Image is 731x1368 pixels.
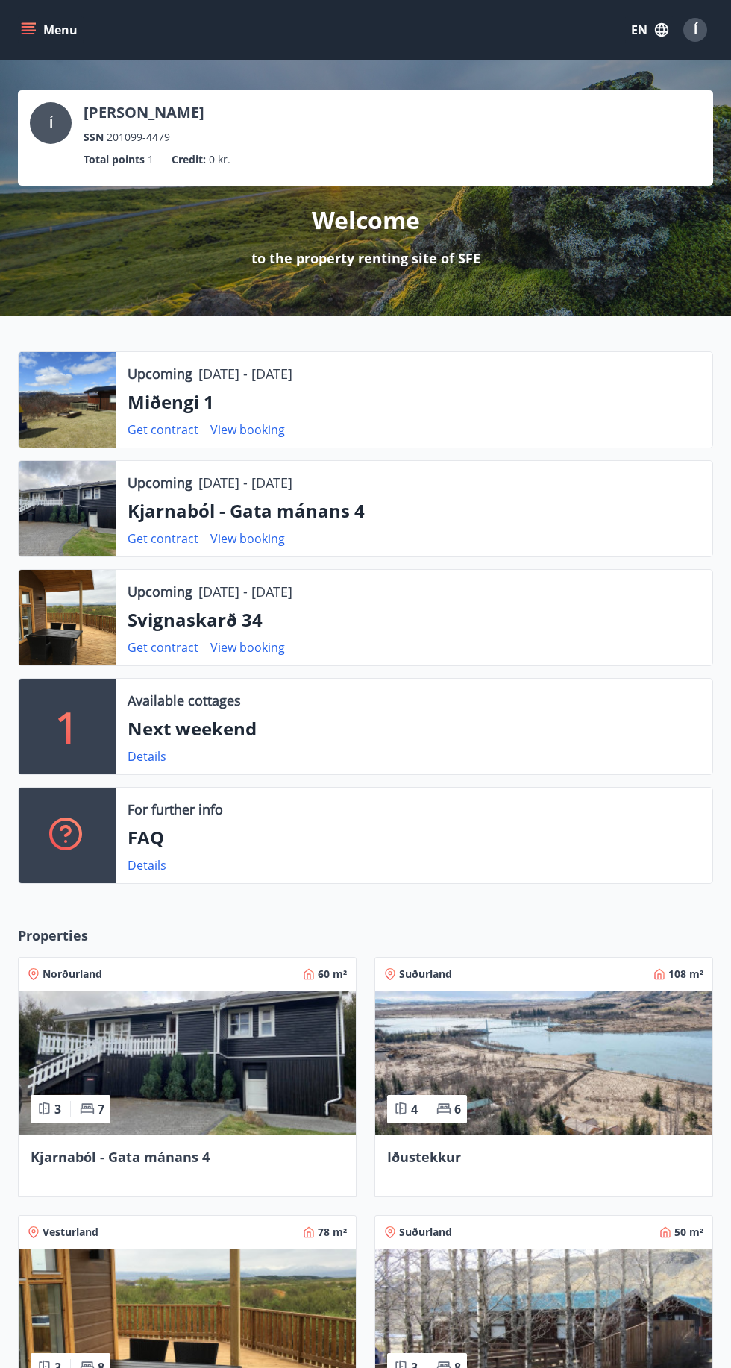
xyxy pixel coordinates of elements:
p: to the property renting site of SFE [251,248,480,268]
span: 4 [411,1101,418,1117]
span: Suðurland [399,1225,452,1240]
p: Upcoming [128,364,192,383]
a: Get contract [128,421,198,438]
img: Paella dish [375,991,712,1135]
p: 1 [55,698,79,755]
span: 6 [454,1101,461,1117]
p: SSN [84,129,104,145]
a: Get contract [128,530,198,547]
p: Upcoming [128,473,192,492]
span: 50 m² [674,1225,703,1240]
span: Vesturland [43,1225,98,1240]
a: View booking [210,639,285,656]
a: Get contract [128,639,198,656]
span: Kjarnaból - Gata mánans 4 [31,1148,210,1166]
span: Iðustekkur [387,1148,461,1166]
span: 108 m² [668,967,703,982]
span: Properties [18,926,88,945]
span: Í [49,115,53,131]
span: 201099-4479 [107,129,170,145]
p: Miðengi 1 [128,389,700,415]
span: 3 [54,1101,61,1117]
p: Credit : [172,151,206,168]
button: menu [18,16,84,43]
button: EN [625,16,674,43]
span: Norðurland [43,967,102,982]
p: Available cottages [128,691,241,710]
p: [DATE] - [DATE] [198,473,292,492]
p: FAQ [128,825,700,850]
p: [DATE] - [DATE] [198,582,292,601]
button: Í [677,12,713,48]
a: View booking [210,530,285,547]
p: Welcome [312,204,420,236]
p: Next weekend [128,716,700,741]
span: 0 kr. [209,151,230,168]
span: 60 m² [318,967,347,982]
span: Suðurland [399,967,452,982]
img: Paella dish [19,991,356,1135]
p: [PERSON_NAME] [84,102,204,123]
p: Svignaskarð 34 [128,607,700,633]
a: Details [128,857,166,873]
p: Total points [84,151,145,168]
p: Kjarnaból - Gata mánans 4 [128,498,700,524]
a: View booking [210,421,285,438]
p: For further info [128,800,223,819]
span: 7 [98,1101,104,1117]
a: Details [128,748,166,765]
span: 1 [148,151,154,168]
p: Upcoming [128,582,192,601]
p: [DATE] - [DATE] [198,364,292,383]
span: 78 m² [318,1225,347,1240]
span: Í [694,22,697,38]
